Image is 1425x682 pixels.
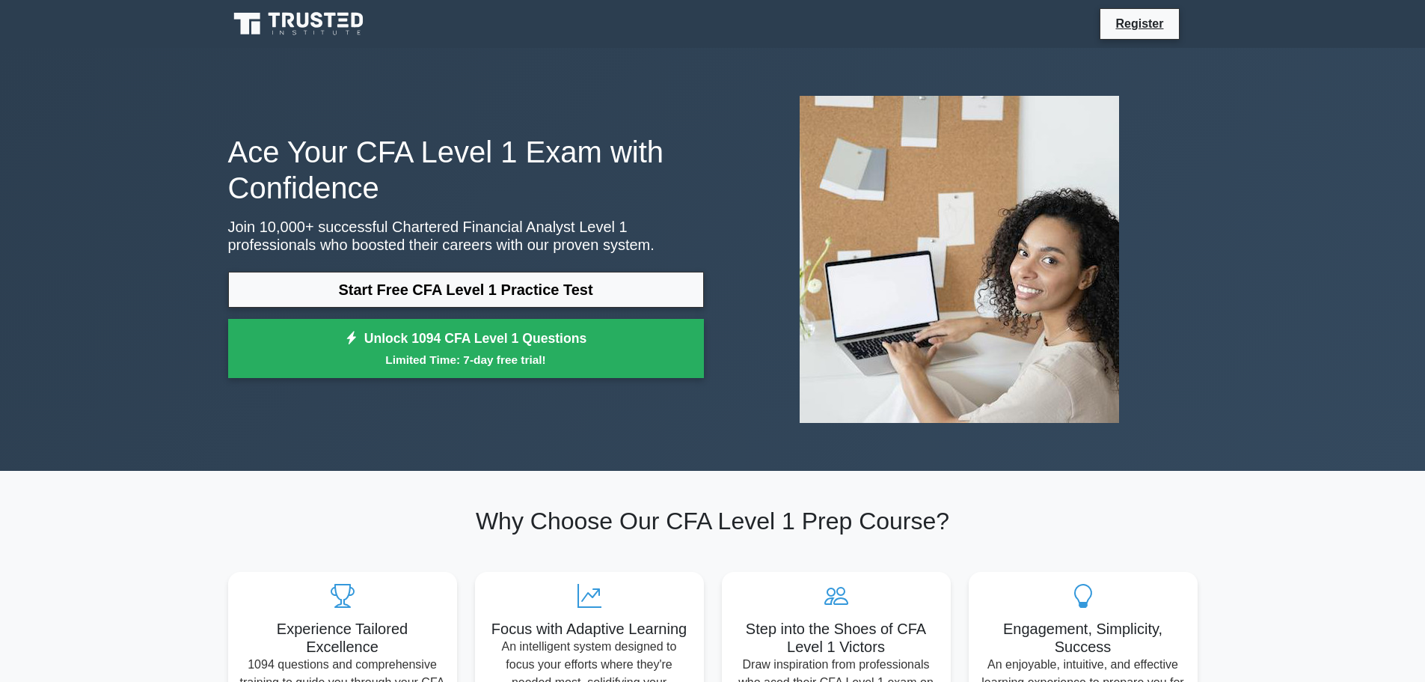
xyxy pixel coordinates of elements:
[1106,14,1172,33] a: Register
[981,620,1186,656] h5: Engagement, Simplicity, Success
[228,218,704,254] p: Join 10,000+ successful Chartered Financial Analyst Level 1 professionals who boosted their caree...
[247,351,685,368] small: Limited Time: 7-day free trial!
[734,620,939,656] h5: Step into the Shoes of CFA Level 1 Victors
[228,134,704,206] h1: Ace Your CFA Level 1 Exam with Confidence
[240,620,445,656] h5: Experience Tailored Excellence
[487,620,692,638] h5: Focus with Adaptive Learning
[228,319,704,379] a: Unlock 1094 CFA Level 1 QuestionsLimited Time: 7-day free trial!
[228,507,1198,535] h2: Why Choose Our CFA Level 1 Prep Course?
[228,272,704,308] a: Start Free CFA Level 1 Practice Test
